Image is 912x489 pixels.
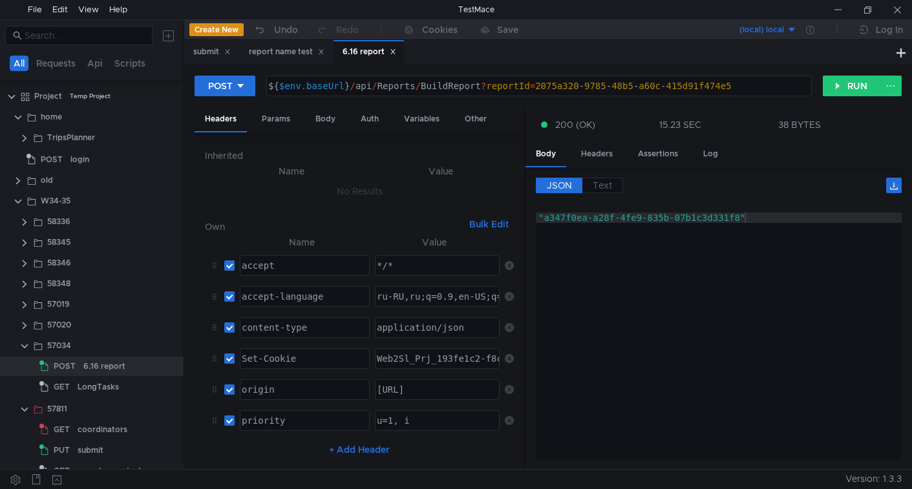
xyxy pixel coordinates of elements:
h6: Own [205,219,464,234]
div: 57811 [47,399,67,419]
button: + Add Header [324,442,395,457]
button: Create New [189,23,244,36]
div: Cookies [422,22,458,37]
span: GET [54,420,70,439]
div: Headers [195,107,247,132]
span: Version: 1.3.3 [845,470,902,488]
div: 58346 [47,253,71,273]
span: Text [593,180,612,191]
div: Auth [350,107,389,131]
div: 58348 [47,274,70,293]
div: 6.16 report [343,45,396,59]
div: Other [454,107,497,131]
div: submit [78,441,103,460]
div: Body [305,107,346,131]
input: Search... [25,28,145,43]
div: (local) local [739,24,784,36]
div: Log In [876,22,903,37]
button: All [10,56,28,71]
th: Value [370,234,500,250]
div: 6.16 report [83,357,125,376]
button: (local) local [707,19,797,40]
div: LongTasks [78,377,119,397]
div: Headers [571,142,623,166]
button: Scripts [111,56,149,71]
span: GET [54,377,70,397]
span: 200 (OK) [555,118,595,132]
div: 57020 [47,315,71,335]
th: Value [367,163,514,179]
div: Project [34,87,62,106]
div: Variables [394,107,450,131]
div: old [41,171,53,190]
div: Redo [336,22,359,37]
button: POST [195,76,255,96]
button: RUN [823,76,880,96]
span: JSON [547,180,572,191]
div: 15.23 SEC [659,119,701,130]
div: Body [525,142,566,167]
div: Assertions [628,142,688,166]
div: 57019 [47,295,70,314]
div: login [70,150,89,169]
button: Requests [32,56,80,71]
div: 38 BYTES [778,119,821,130]
span: POST [41,150,63,169]
span: POST [54,357,76,376]
button: Bulk Edit [464,216,514,232]
span: GET [54,461,70,481]
div: Undo [274,22,298,37]
div: TripsPlanner [47,128,95,147]
h6: Inherited [205,148,514,163]
th: Name [215,163,367,179]
nz-embed-empty: No Results [337,185,383,197]
button: Undo [244,20,307,39]
div: report name test [249,45,324,59]
div: Params [251,107,301,131]
div: POST [208,79,233,93]
div: submit [193,45,231,59]
div: home [41,107,62,127]
div: coordinators [78,420,127,439]
th: Name [235,234,370,250]
div: 58345 [47,233,70,252]
div: W34-35 [41,191,70,211]
span: PUT [54,441,70,460]
div: Temp Project [70,87,111,106]
div: 58336 [47,212,70,231]
div: Save [497,25,518,34]
button: Api [83,56,107,71]
div: report name test [78,461,142,481]
div: Log [693,142,728,166]
button: Redo [307,20,368,39]
div: 57034 [47,336,71,355]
